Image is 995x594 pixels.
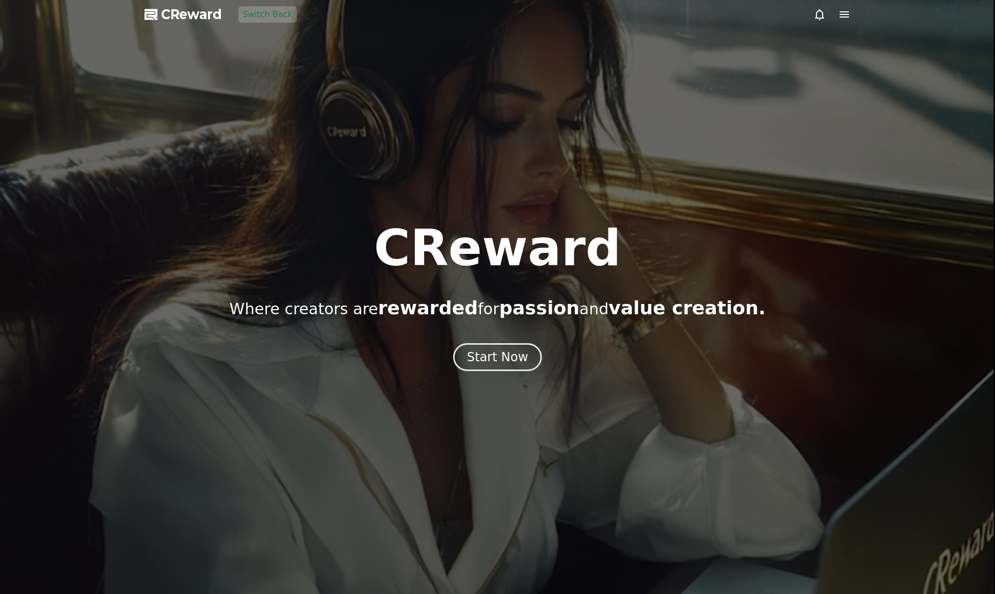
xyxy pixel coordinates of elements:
[374,223,621,273] h1: CReward
[230,298,766,318] p: Where creators are for and
[467,349,528,365] div: Start Now
[378,297,478,318] span: rewarded
[608,297,765,318] span: value creation.
[499,297,580,318] span: passion
[238,6,297,23] button: Switch Back
[453,354,542,363] a: Start Now
[145,6,222,23] a: CReward
[453,343,542,371] button: Start Now
[161,6,222,23] span: CReward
